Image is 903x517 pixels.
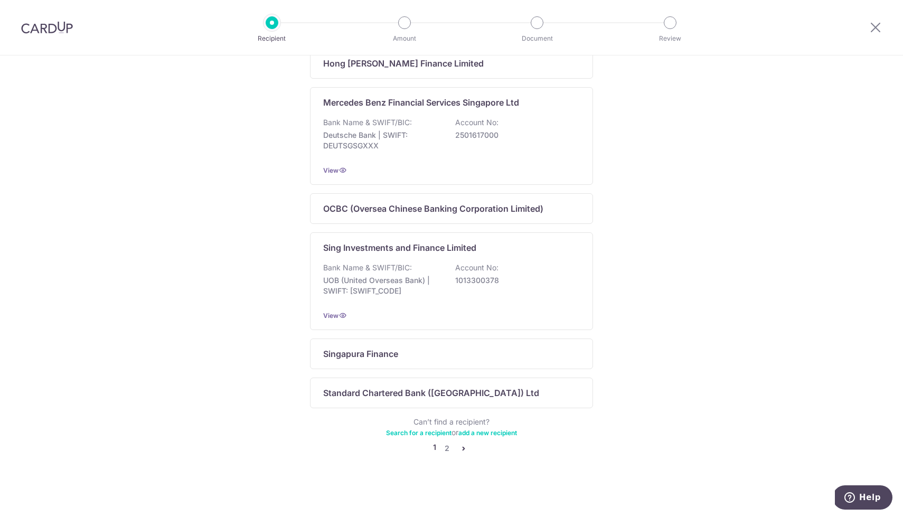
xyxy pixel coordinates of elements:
a: View [323,166,338,174]
p: Recipient [233,33,311,44]
p: Hong [PERSON_NAME] Finance Limited [323,57,484,70]
a: View [323,312,338,319]
nav: pager [310,442,593,455]
img: CardUp [21,21,73,34]
p: Amount [365,33,444,44]
p: UOB (United Overseas Bank) | SWIFT: [SWIFT_CODE] [323,275,441,296]
p: Document [498,33,576,44]
p: Account No: [455,262,498,273]
p: Singapura Finance [323,347,398,360]
p: Deutsche Bank | SWIFT: DEUTSGSGXXX [323,130,441,151]
p: Account No: [455,117,498,128]
div: Can’t find a recipient? or [310,417,593,438]
p: Standard Chartered Bank ([GEOGRAPHIC_DATA]) Ltd [323,387,539,399]
a: add a new recipient [458,429,517,437]
p: 1013300378 [455,275,573,286]
p: OCBC (Oversea Chinese Banking Corporation Limited) [323,202,543,215]
a: Search for a recipient [386,429,451,437]
p: 2501617000 [455,130,573,140]
p: Mercedes Benz Financial Services Singapore Ltd [323,96,519,109]
li: 1 [433,442,436,455]
p: Sing Investments and Finance Limited [323,241,476,254]
p: Bank Name & SWIFT/BIC: [323,262,412,273]
p: Bank Name & SWIFT/BIC: [323,117,412,128]
p: Review [631,33,709,44]
iframe: Opens a widget where you can find more information [835,485,892,512]
a: 2 [440,442,453,455]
